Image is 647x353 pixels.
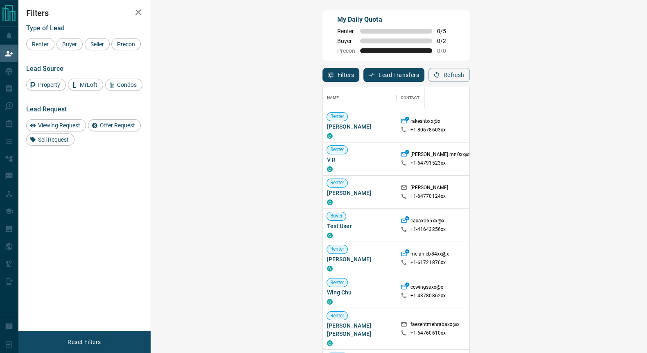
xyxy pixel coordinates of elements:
p: rakeshbxx@x [410,118,440,127]
span: MrLoft [77,81,100,88]
button: Reset Filters [62,335,106,349]
span: Renter [327,246,348,253]
div: condos.ca [327,199,333,205]
span: Seller [88,41,107,48]
p: [PERSON_NAME].mn0xx@x [410,151,472,160]
span: Viewing Request [35,122,83,129]
span: [PERSON_NAME] [PERSON_NAME] [327,321,392,338]
p: +1- 41643256xx [410,226,446,233]
span: Precon [114,41,138,48]
div: Name [323,86,397,109]
span: Sell Request [35,136,72,143]
p: +1- 80678603xx [410,127,446,134]
p: My Daily Quota [337,15,455,25]
span: Renter [29,41,52,48]
span: Test User [327,222,392,230]
button: Filters [322,68,360,82]
span: Buyer [337,38,355,44]
button: Refresh [428,68,470,82]
span: Renter [337,28,355,34]
span: 0 / 5 [437,28,455,34]
span: 0 / 0 [437,48,455,54]
span: Renter [327,146,348,153]
div: Seller [85,38,110,50]
p: +1- 64760610xx [410,330,446,337]
span: Buyer [59,41,80,48]
p: +1- 64791523xx [410,160,446,167]
p: caxaxo65xx@x [410,217,445,226]
span: Renter [327,279,348,286]
div: condos.ca [327,133,333,139]
span: Renter [327,179,348,186]
span: Precon [337,48,355,54]
span: Lead Request [26,105,67,113]
div: Buyer [56,38,83,50]
div: Name [327,86,339,109]
span: [PERSON_NAME] [327,255,392,263]
div: Renter [26,38,54,50]
p: ccwingssxx@x [410,284,444,292]
div: condos.ca [327,166,333,172]
div: Viewing Request [26,119,86,131]
span: Property [35,81,63,88]
p: faezehtmehrabaxx@x [410,321,460,330]
div: MrLoft [68,79,103,91]
span: V R [327,156,392,164]
div: Condos [105,79,142,91]
div: Offer Request [88,119,141,131]
p: +1- 43780862xx [410,292,446,299]
p: melanieb84xx@x [410,251,449,259]
div: condos.ca [327,299,333,305]
span: Lead Source [26,65,63,72]
span: [PERSON_NAME] [327,189,392,197]
span: Wing Chu [327,288,392,296]
span: Type of Lead [26,24,65,32]
p: +1- 64770124xx [410,193,446,200]
span: Condos [114,81,140,88]
div: condos.ca [327,266,333,272]
h2: Filters [26,8,142,18]
span: Renter [327,312,348,319]
div: condos.ca [327,233,333,238]
div: condos.ca [327,340,333,346]
div: Property [26,79,66,91]
span: Offer Request [97,122,138,129]
span: Renter [327,113,348,120]
div: Precon [111,38,141,50]
span: 0 / 2 [437,38,455,44]
span: [PERSON_NAME] [327,122,392,131]
p: [PERSON_NAME] [410,184,449,193]
div: Sell Request [26,134,74,146]
div: Contact [401,86,420,109]
span: Buyer [327,213,346,219]
p: +1- 61721876xx [410,259,446,266]
button: Lead Transfers [363,68,424,82]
